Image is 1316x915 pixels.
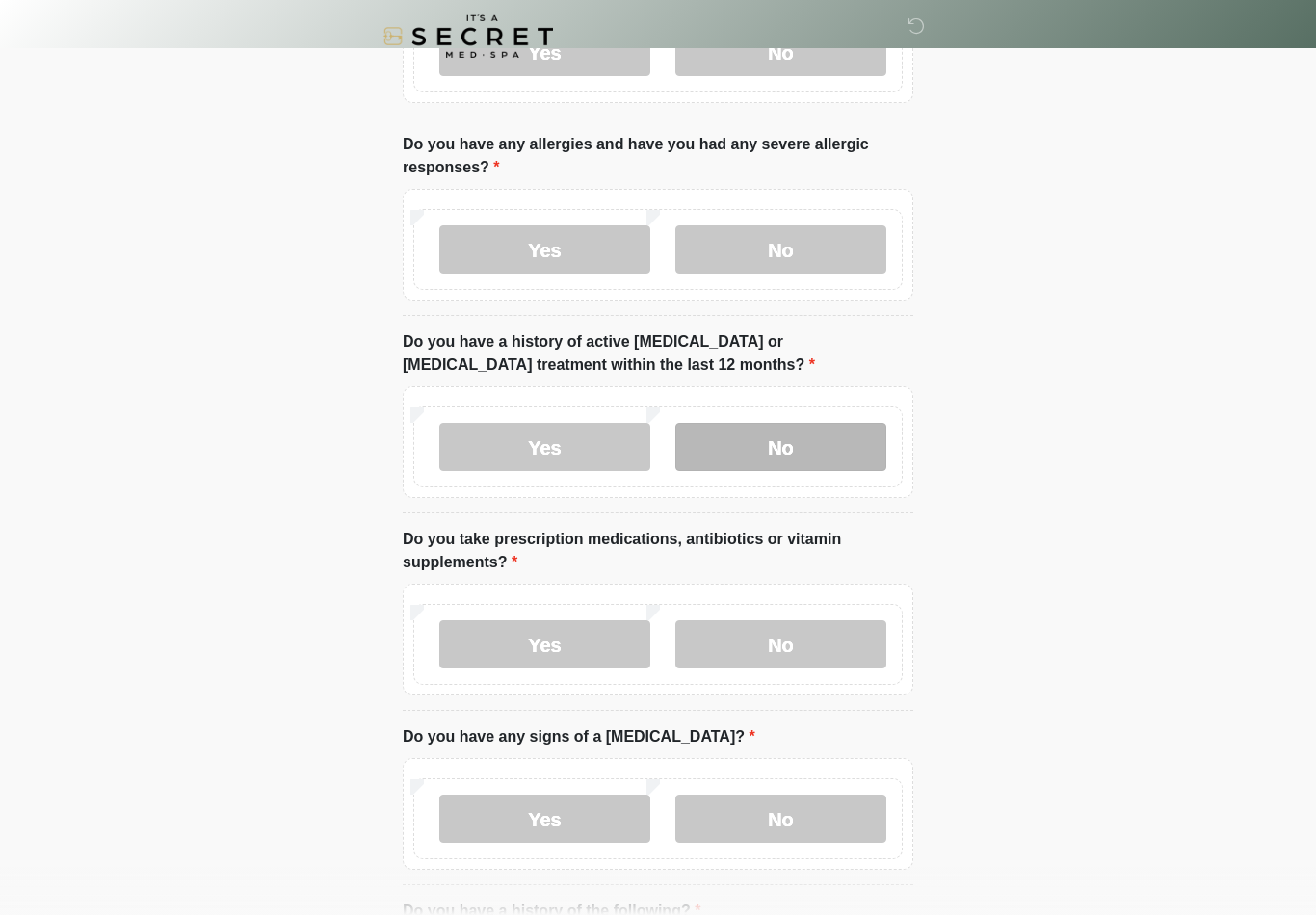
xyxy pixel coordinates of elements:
[403,528,913,574] label: Do you take prescription medications, antibiotics or vitamin supplements?
[439,620,650,668] label: Yes
[383,14,553,58] img: It's A Secret Med Spa Logo
[675,423,886,471] label: No
[675,225,886,274] label: No
[439,423,650,471] label: Yes
[675,795,886,843] label: No
[439,795,650,843] label: Yes
[403,330,913,377] label: Do you have a history of active [MEDICAL_DATA] or [MEDICAL_DATA] treatment within the last 12 mon...
[403,725,755,748] label: Do you have any signs of a [MEDICAL_DATA]?
[675,620,886,668] label: No
[439,225,650,274] label: Yes
[403,133,913,179] label: Do you have any allergies and have you had any severe allergic responses?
